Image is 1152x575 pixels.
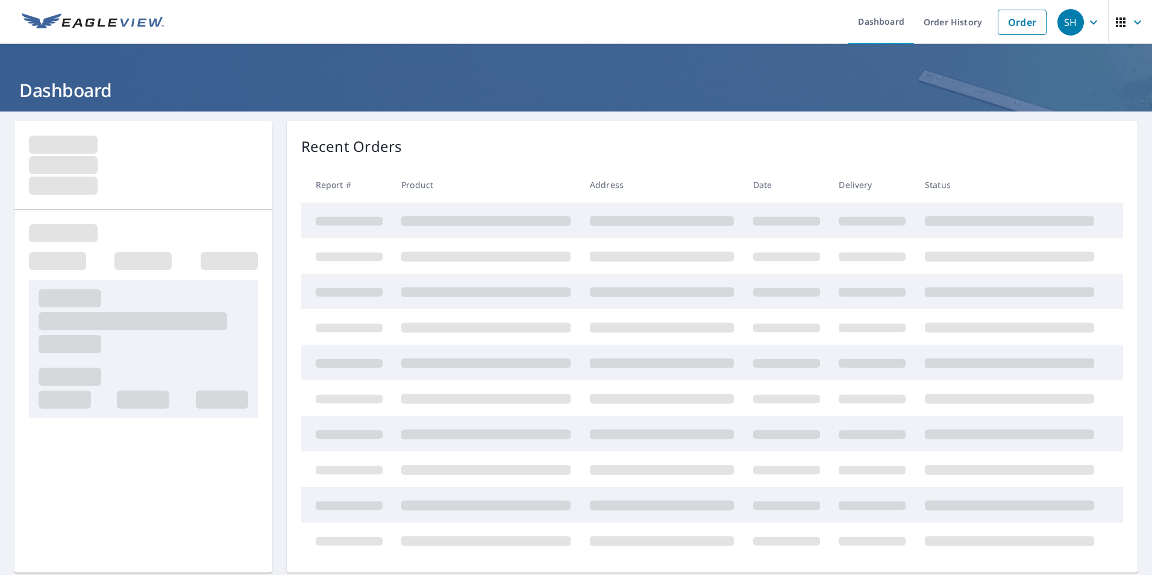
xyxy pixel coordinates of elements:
th: Address [580,167,743,203]
th: Status [915,167,1104,203]
h1: Dashboard [14,78,1138,102]
th: Report # [301,167,392,203]
div: SH [1057,9,1084,36]
img: EV Logo [22,13,164,31]
th: Date [743,167,830,203]
th: Delivery [829,167,915,203]
th: Product [392,167,580,203]
a: Order [998,10,1047,35]
p: Recent Orders [301,136,402,157]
